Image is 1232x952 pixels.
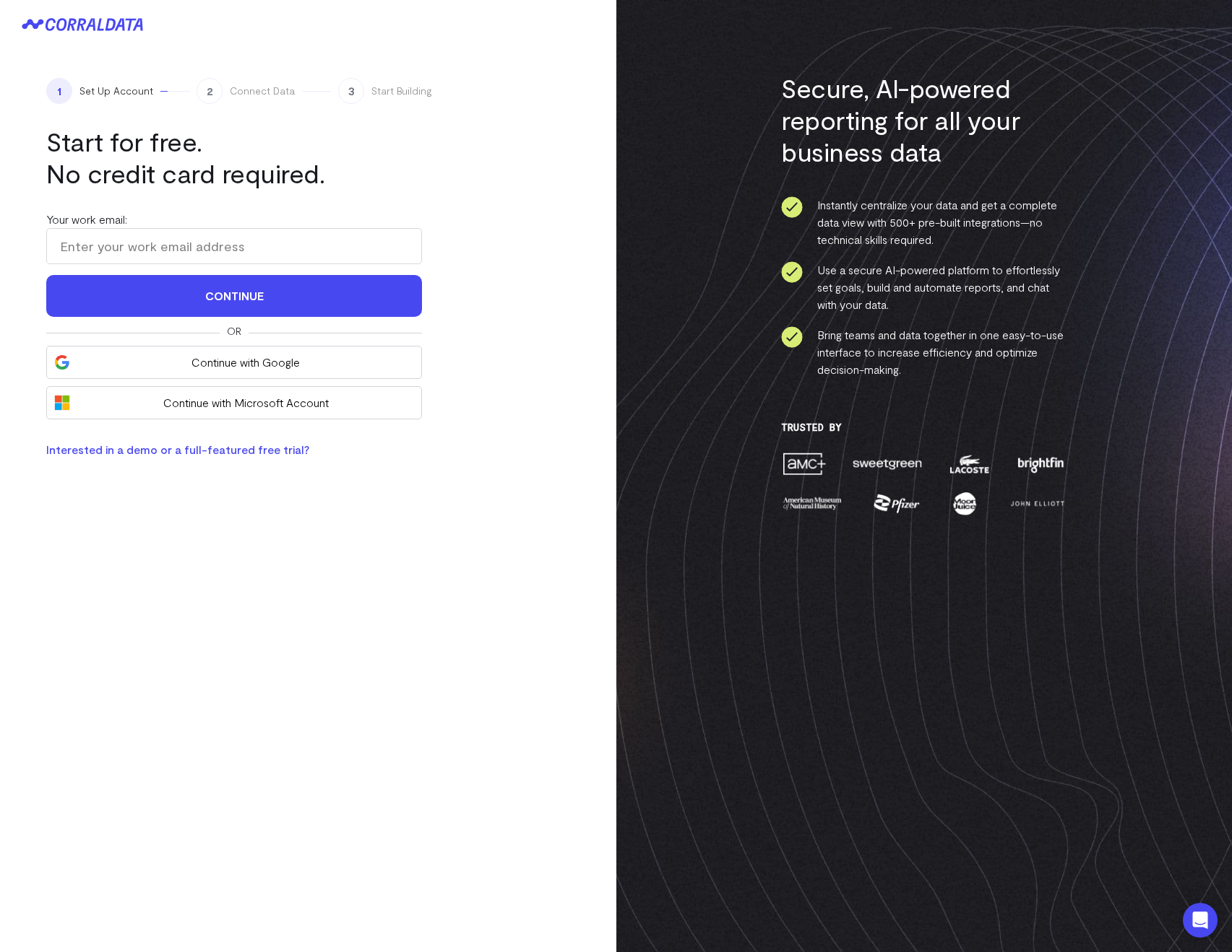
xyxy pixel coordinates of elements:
[79,84,153,98] span: Set Up Account
[1183,903,1218,938] div: Open Intercom Messenger
[227,324,241,339] span: Or
[197,78,223,104] span: 2
[46,78,72,104] span: 1
[338,78,364,104] span: 3
[781,326,1067,378] li: Bring teams and data together in one easy-to-use interface to increase efficiency and optimize de...
[46,228,422,264] input: Enter your work email address
[46,442,309,456] a: Interested in a demo or a full-featured free trial?
[371,84,432,98] span: Start Building
[46,386,422,419] button: Continue with Microsoft Account
[46,212,127,226] label: Your work email:
[77,394,414,411] span: Continue with Microsoft Account
[46,126,422,189] h1: Start for free. No credit card required.
[781,261,1067,313] li: Use a secure AI-powered platform to effortlessly set goals, build and automate reports, and chat ...
[230,84,295,98] span: Connect Data
[77,354,414,371] span: Continue with Google
[781,422,1067,433] h3: Trusted By
[46,346,422,379] button: Continue with Google
[46,275,422,317] button: Continue
[781,196,1067,248] li: Instantly centralize your data and get a complete data view with 500+ pre-built integrations—no t...
[781,72,1067,167] h3: Secure, AI-powered reporting for all your business data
